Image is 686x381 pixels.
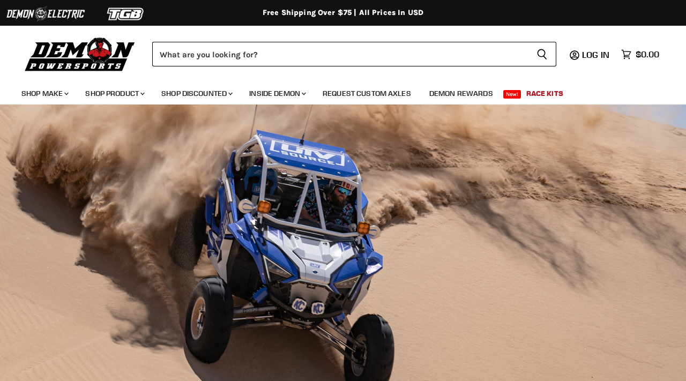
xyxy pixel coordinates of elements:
[421,83,501,104] a: Demon Rewards
[21,35,139,73] img: Demon Powersports
[315,83,419,104] a: Request Custom Axles
[503,90,521,99] span: New!
[152,42,556,66] form: Product
[153,83,239,104] a: Shop Discounted
[528,42,556,66] button: Search
[5,4,86,24] img: Demon Electric Logo 2
[636,49,659,59] span: $0.00
[13,83,75,104] a: Shop Make
[241,83,312,104] a: Inside Demon
[582,49,609,60] span: Log in
[577,50,616,59] a: Log in
[13,78,657,104] ul: Main menu
[77,83,151,104] a: Shop Product
[616,47,665,62] a: $0.00
[86,4,166,24] img: TGB Logo 2
[152,42,528,66] input: Search
[518,83,571,104] a: Race Kits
